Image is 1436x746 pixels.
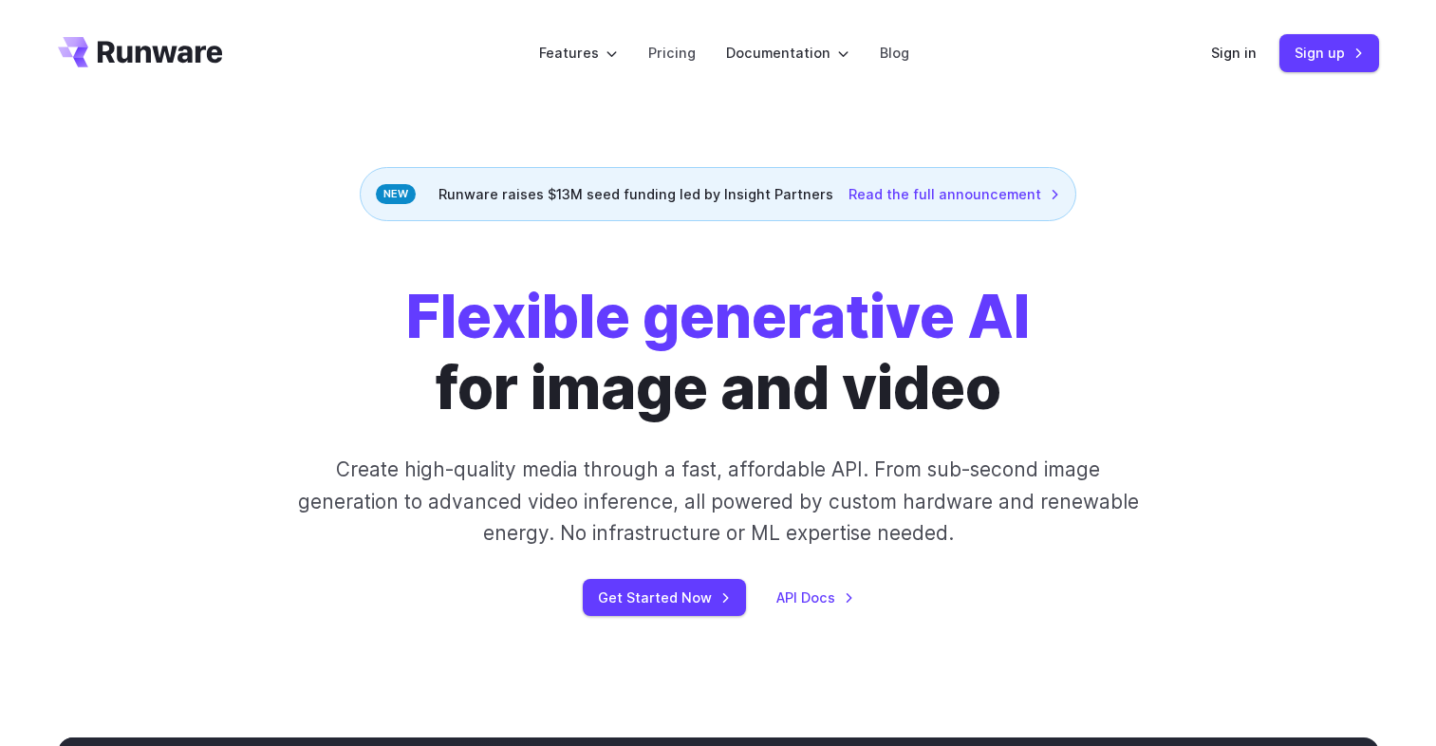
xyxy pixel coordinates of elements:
[295,454,1141,549] p: Create high-quality media through a fast, affordable API. From sub-second image generation to adv...
[406,282,1030,423] h1: for image and video
[583,579,746,616] a: Get Started Now
[539,42,618,64] label: Features
[1211,42,1257,64] a: Sign in
[58,37,223,67] a: Go to /
[648,42,696,64] a: Pricing
[406,281,1030,352] strong: Flexible generative AI
[776,587,854,608] a: API Docs
[360,167,1076,221] div: Runware raises $13M seed funding led by Insight Partners
[1279,34,1379,71] a: Sign up
[726,42,849,64] label: Documentation
[849,183,1060,205] a: Read the full announcement
[880,42,909,64] a: Blog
